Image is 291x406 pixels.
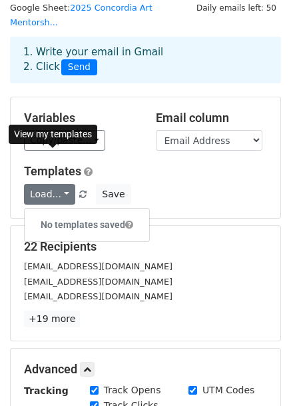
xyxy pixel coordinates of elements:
a: +19 more [24,311,80,327]
div: View my templates [9,125,97,144]
small: Google Sheet: [10,3,152,28]
h6: No templates saved [25,214,149,236]
small: [EMAIL_ADDRESS][DOMAIN_NAME] [24,261,172,271]
iframe: Chat Widget [224,342,291,406]
h5: 22 Recipients [24,239,267,254]
a: Load... [24,184,75,205]
small: [EMAIL_ADDRESS][DOMAIN_NAME] [24,291,172,301]
button: Save [96,184,131,205]
strong: Tracking [24,385,69,396]
a: Daily emails left: 50 [192,3,281,13]
span: Send [61,59,97,75]
h5: Variables [24,111,136,125]
h5: Email column [156,111,268,125]
small: [EMAIL_ADDRESS][DOMAIN_NAME] [24,277,172,287]
span: Daily emails left: 50 [192,1,281,15]
a: Templates [24,164,81,178]
h5: Advanced [24,362,267,377]
div: 1. Write your email in Gmail 2. Click [13,45,278,75]
label: UTM Codes [202,383,254,397]
label: Track Opens [104,383,161,397]
a: 2025 Concordia Art Mentorsh... [10,3,152,28]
